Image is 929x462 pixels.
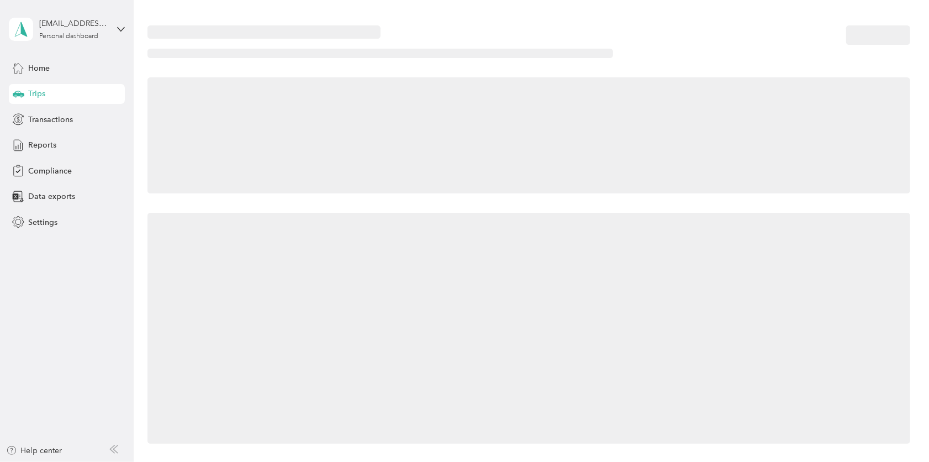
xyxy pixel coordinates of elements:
[867,400,929,462] iframe: Everlance-gr Chat Button Frame
[39,18,108,29] div: [EMAIL_ADDRESS][DOMAIN_NAME]
[6,445,62,456] button: Help center
[28,217,57,228] span: Settings
[28,139,56,151] span: Reports
[28,114,73,125] span: Transactions
[39,33,98,40] div: Personal dashboard
[28,191,75,202] span: Data exports
[28,62,50,74] span: Home
[28,88,45,99] span: Trips
[28,165,72,177] span: Compliance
